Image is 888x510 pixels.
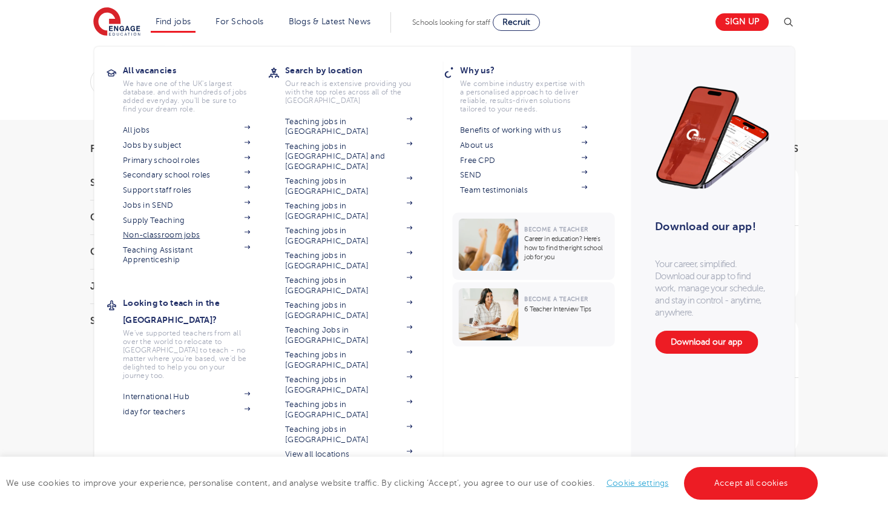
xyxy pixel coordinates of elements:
[460,185,587,195] a: Team testimonials
[285,201,412,221] a: Teaching jobs in [GEOGRAPHIC_DATA]
[460,141,587,150] a: About us
[285,350,412,370] a: Teaching jobs in [GEOGRAPHIC_DATA]
[123,216,250,225] a: Supply Teaching
[123,245,250,265] a: Teaching Assistant Apprenticeship
[285,449,412,459] a: View all locations
[123,294,268,380] a: Looking to teach in the [GEOGRAPHIC_DATA]?We've supported teachers from all over the world to rel...
[156,17,191,26] a: Find jobs
[90,213,223,222] h3: County
[655,258,770,319] p: Your career, simplified. Download our app to find work, manage your schedule, and stay in control...
[215,17,263,26] a: For Schools
[123,170,250,180] a: Secondary school roles
[460,79,587,113] p: We combine industry expertise with a personalised approach to deliver reliable, results-driven so...
[285,62,430,105] a: Search by locationOur reach is extensive providing you with the top roles across all of the [GEOG...
[655,331,758,354] a: Download our app
[524,234,608,262] p: Career in education? Here’s how to find the right school job for you
[502,18,530,27] span: Recruit
[123,200,250,210] a: Jobs in SEND
[655,213,765,240] h3: Download our app!
[607,479,669,488] a: Cookie settings
[90,316,223,326] h3: Sector
[460,156,587,165] a: Free CPD
[289,17,371,26] a: Blogs & Latest News
[90,247,223,257] h3: City
[285,276,412,296] a: Teaching jobs in [GEOGRAPHIC_DATA]
[123,125,250,135] a: All jobs
[452,213,617,280] a: Become a TeacherCareer in education? Here’s how to find the right school job for you
[452,282,617,346] a: Become a Teacher6 Teacher Interview Tips
[285,251,412,271] a: Teaching jobs in [GEOGRAPHIC_DATA]
[524,305,608,314] p: 6 Teacher Interview Tips
[90,144,127,154] span: Filters
[123,392,250,402] a: International Hub
[285,62,430,79] h3: Search by location
[285,176,412,196] a: Teaching jobs in [GEOGRAPHIC_DATA]
[285,226,412,246] a: Teaching jobs in [GEOGRAPHIC_DATA]
[524,296,588,302] span: Become a Teacher
[684,467,818,500] a: Accept all cookies
[285,425,412,445] a: Teaching jobs in [GEOGRAPHIC_DATA]
[285,79,412,105] p: Our reach is extensive providing you with the top roles across all of the [GEOGRAPHIC_DATA]
[493,14,540,31] a: Recruit
[123,141,250,150] a: Jobs by subject
[6,479,821,488] span: We use cookies to improve your experience, personalise content, and analyse website traffic. By c...
[123,79,250,113] p: We have one of the UK's largest database. and with hundreds of jobs added everyday. you'll be sur...
[123,185,250,195] a: Support staff roles
[285,142,412,171] a: Teaching jobs in [GEOGRAPHIC_DATA] and [GEOGRAPHIC_DATA]
[93,7,140,38] img: Engage Education
[90,282,223,291] h3: Job Type
[90,68,665,96] div: Submit
[123,156,250,165] a: Primary school roles
[285,300,412,320] a: Teaching jobs in [GEOGRAPHIC_DATA]
[460,62,605,113] a: Why us?We combine industry expertise with a personalised approach to deliver reliable, results-dr...
[460,125,587,135] a: Benefits of working with us
[412,18,490,27] span: Schools looking for staff
[285,117,412,137] a: Teaching jobs in [GEOGRAPHIC_DATA]
[524,226,588,233] span: Become a Teacher
[123,407,250,417] a: iday for teachers
[90,178,223,188] h3: Start Date
[285,325,412,345] a: Teaching Jobs in [GEOGRAPHIC_DATA]
[123,230,250,240] a: Non-classroom jobs
[123,62,268,113] a: All vacanciesWe have one of the UK's largest database. and with hundreds of jobs added everyday. ...
[123,294,268,328] h3: Looking to teach in the [GEOGRAPHIC_DATA]?
[460,170,587,180] a: SEND
[460,62,605,79] h3: Why us?
[715,13,769,31] a: Sign up
[285,400,412,420] a: Teaching jobs in [GEOGRAPHIC_DATA]
[285,375,412,395] a: Teaching jobs in [GEOGRAPHIC_DATA]
[123,62,268,79] h3: All vacancies
[123,329,250,380] p: We've supported teachers from all over the world to relocate to [GEOGRAPHIC_DATA] to teach - no m...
